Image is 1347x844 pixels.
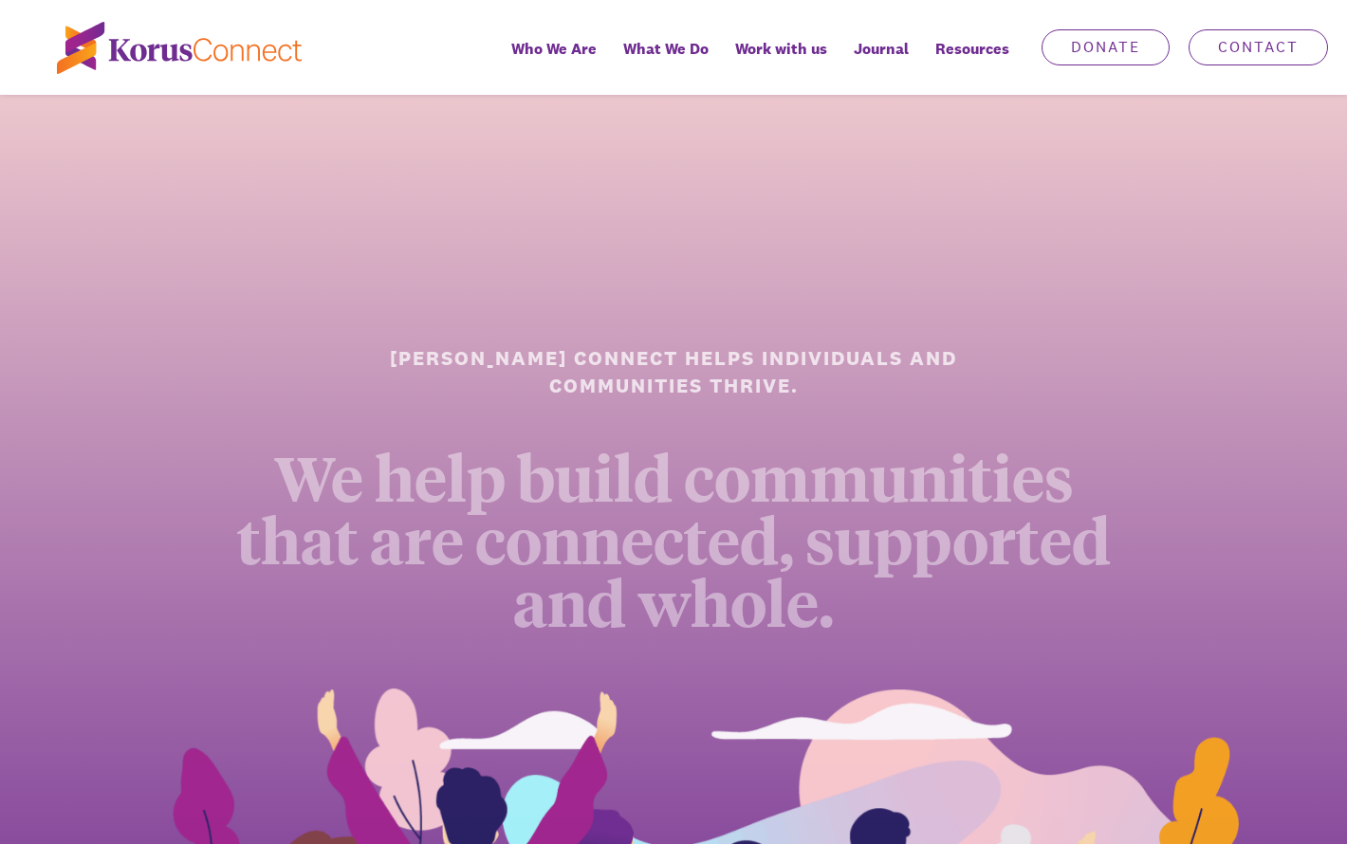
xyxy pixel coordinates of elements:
[854,35,909,63] span: Journal
[735,35,827,63] span: Work with us
[722,27,840,95] a: Work with us
[498,27,610,95] a: Who We Are
[214,440,1133,628] div: We help build communities that are connected, supported and whole.
[57,22,302,74] img: korus-connect%2Fc5177985-88d5-491d-9cd7-4a1febad1357_logo.svg
[610,27,722,95] a: What We Do
[1189,29,1328,65] a: Contact
[922,27,1023,95] div: Resources
[1042,29,1170,65] a: Donate
[511,35,597,63] span: Who We Are
[840,27,922,95] a: Journal
[623,35,709,63] span: What We Do
[373,341,975,397] h1: [PERSON_NAME] Connect helps individuals and communities thrive.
